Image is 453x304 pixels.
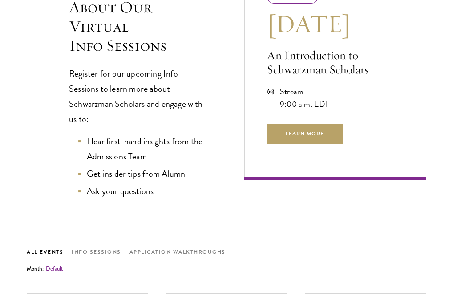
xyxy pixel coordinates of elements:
[46,264,63,273] button: Default
[267,124,343,144] span: Learn More
[280,98,329,110] div: 9:00 a.m. EDT
[267,48,404,77] p: An Introduction to Schwarzman Scholars
[69,66,209,126] p: Register for our upcoming Info Sessions to learn more about Schwarzman Scholars and engage with u...
[78,166,209,181] li: Get insider tips from Alumni
[27,247,63,257] button: All Events
[27,264,44,273] span: Month:
[72,247,121,257] button: Info Sessions
[280,85,329,98] div: Stream
[267,8,404,39] h3: [DATE]
[78,183,209,199] li: Ask your questions
[129,247,226,257] button: Application Walkthroughs
[78,134,209,164] li: Hear first-hand insights from the Admissions Team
